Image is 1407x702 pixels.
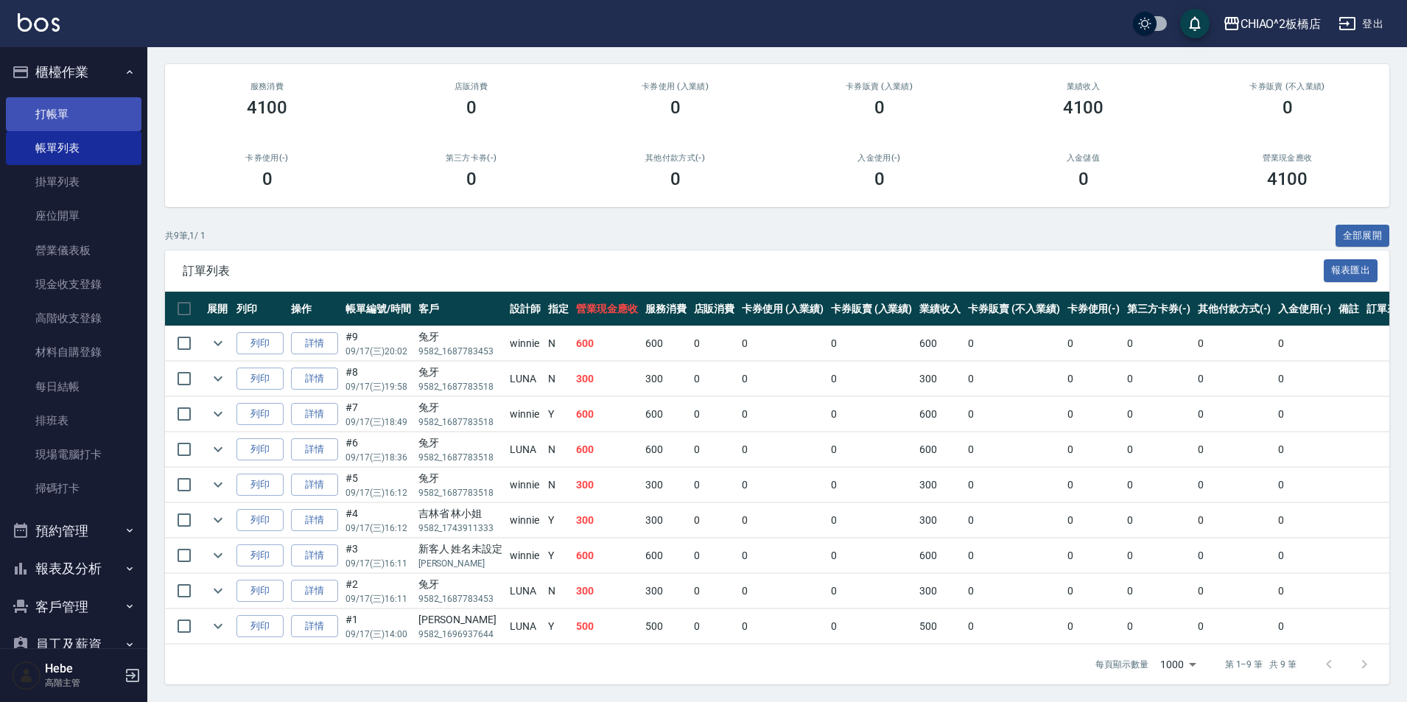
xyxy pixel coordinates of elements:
[345,345,411,358] p: 09/17 (三) 20:02
[291,509,338,532] a: 詳情
[342,292,415,326] th: 帳單編號/時間
[345,451,411,464] p: 09/17 (三) 18:36
[1064,538,1124,573] td: 0
[233,292,287,326] th: 列印
[1194,397,1275,432] td: 0
[642,326,690,361] td: 600
[183,82,351,91] h3: 服務消費
[6,512,141,550] button: 預約管理
[387,82,555,91] h2: 店販消費
[738,432,827,467] td: 0
[506,326,544,361] td: winnie
[1274,292,1335,326] th: 入金使用(-)
[544,538,572,573] td: Y
[6,53,141,91] button: 櫃檯作業
[342,538,415,573] td: #3
[642,292,690,326] th: 服務消費
[916,503,964,538] td: 300
[236,544,284,567] button: 列印
[827,362,916,396] td: 0
[964,397,1063,432] td: 0
[345,486,411,499] p: 09/17 (三) 16:12
[738,326,827,361] td: 0
[738,538,827,573] td: 0
[1078,169,1089,189] h3: 0
[236,368,284,390] button: 列印
[642,538,690,573] td: 600
[1123,362,1194,396] td: 0
[642,609,690,644] td: 500
[236,509,284,532] button: 列印
[916,397,964,432] td: 600
[236,438,284,461] button: 列印
[572,292,642,326] th: 營業現金應收
[1194,574,1275,608] td: 0
[544,609,572,644] td: Y
[999,82,1168,91] h2: 業績收入
[6,550,141,588] button: 報表及分析
[1064,362,1124,396] td: 0
[6,335,141,369] a: 材料自購登錄
[247,97,288,118] h3: 4100
[827,432,916,467] td: 0
[207,332,229,354] button: expand row
[827,574,916,608] td: 0
[1123,468,1194,502] td: 0
[418,435,503,451] div: 兔牙
[236,403,284,426] button: 列印
[6,471,141,505] a: 掃碼打卡
[6,438,141,471] a: 現場電腦打卡
[916,432,964,467] td: 600
[466,169,477,189] h3: 0
[236,332,284,355] button: 列印
[506,432,544,467] td: LUNA
[345,592,411,606] p: 09/17 (三) 16:11
[342,574,415,608] td: #2
[1180,9,1210,38] button: save
[418,541,503,557] div: 新客人 姓名未設定
[964,326,1063,361] td: 0
[1274,574,1335,608] td: 0
[544,397,572,432] td: Y
[1064,503,1124,538] td: 0
[1274,503,1335,538] td: 0
[1217,9,1327,39] button: CHIAO^2板橋店
[964,574,1063,608] td: 0
[6,301,141,335] a: 高階收支登錄
[418,522,503,535] p: 9582_1743911333
[690,432,739,467] td: 0
[207,403,229,425] button: expand row
[291,544,338,567] a: 詳情
[642,397,690,432] td: 600
[690,609,739,644] td: 0
[418,628,503,641] p: 9582_1696937644
[287,292,342,326] th: 操作
[236,580,284,603] button: 列印
[642,468,690,502] td: 300
[165,229,206,242] p: 共 9 筆, 1 / 1
[291,474,338,496] a: 詳情
[418,345,503,358] p: 9582_1687783453
[291,580,338,603] a: 詳情
[345,522,411,535] p: 09/17 (三) 16:12
[916,574,964,608] td: 300
[1154,645,1201,684] div: 1000
[236,615,284,638] button: 列印
[291,403,338,426] a: 詳情
[572,362,642,396] td: 300
[6,97,141,131] a: 打帳單
[827,468,916,502] td: 0
[916,609,964,644] td: 500
[45,661,120,676] h5: Hebe
[1064,292,1124,326] th: 卡券使用(-)
[1123,574,1194,608] td: 0
[6,370,141,404] a: 每日結帳
[572,468,642,502] td: 300
[964,292,1063,326] th: 卡券販賣 (不入業績)
[690,468,739,502] td: 0
[262,169,273,189] h3: 0
[1064,468,1124,502] td: 0
[207,615,229,637] button: expand row
[690,326,739,361] td: 0
[964,538,1063,573] td: 0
